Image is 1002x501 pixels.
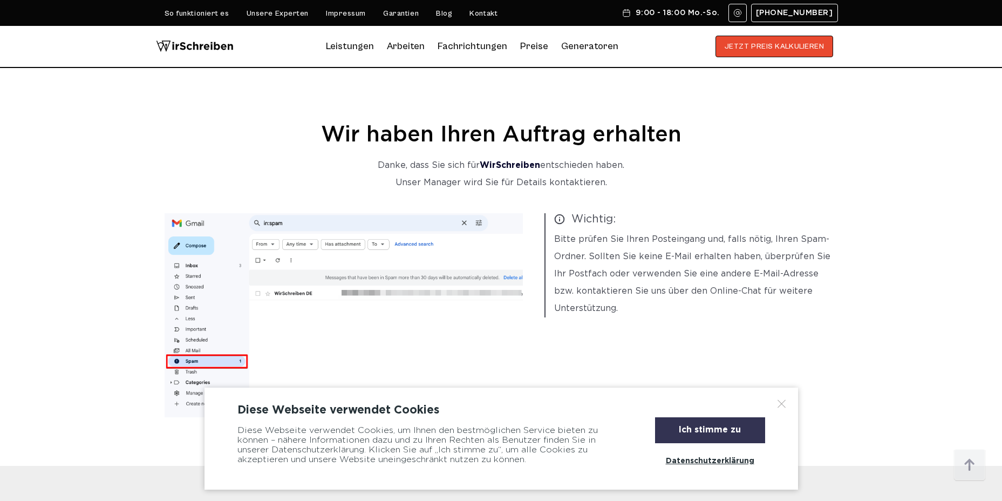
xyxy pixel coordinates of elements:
[655,449,765,473] a: Datenschutzerklärung
[237,404,765,417] div: Diese Webseite verwendet Cookies
[733,9,742,17] img: Email
[165,157,838,174] p: Danke, dass Sie sich für entschieden haben.
[165,9,229,18] a: So funktioniert es
[165,174,838,192] p: Unser Manager wird Sie für Details kontaktieren.
[756,9,833,17] span: [PHONE_NUMBER]
[520,40,548,52] a: Preise
[383,9,419,18] a: Garantien
[751,4,838,22] a: [PHONE_NUMBER]
[561,38,618,55] a: Generatoren
[436,9,452,18] a: Blog
[326,9,366,18] a: Impressum
[469,9,497,18] a: Kontakt
[480,161,540,170] strong: WirSchreiben
[438,38,507,55] a: Fachrichtungen
[715,36,834,57] button: JETZT PREIS KALKULIEREN
[237,417,628,473] div: Diese Webseite verwendet Cookies, um Ihnen den bestmöglichen Service bieten zu können – nähere In...
[655,417,765,443] div: Ich stimme zu
[165,213,523,417] img: thanks
[554,231,838,317] p: Bitte prüfen Sie Ihren Posteingang und, falls nötig, Ihren Spam-Ordner. Sollten Sie keine E-Mail ...
[156,36,234,57] img: logo wirschreiben
[247,9,309,18] a: Unsere Experten
[387,38,425,55] a: Arbeiten
[953,449,986,482] img: button top
[554,213,838,226] span: Wichtig:
[622,9,631,17] img: Schedule
[326,38,374,55] a: Leistungen
[165,125,838,146] h1: Wir haben Ihren Auftrag erhalten
[636,9,719,17] span: 9:00 - 18:00 Mo.-So.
